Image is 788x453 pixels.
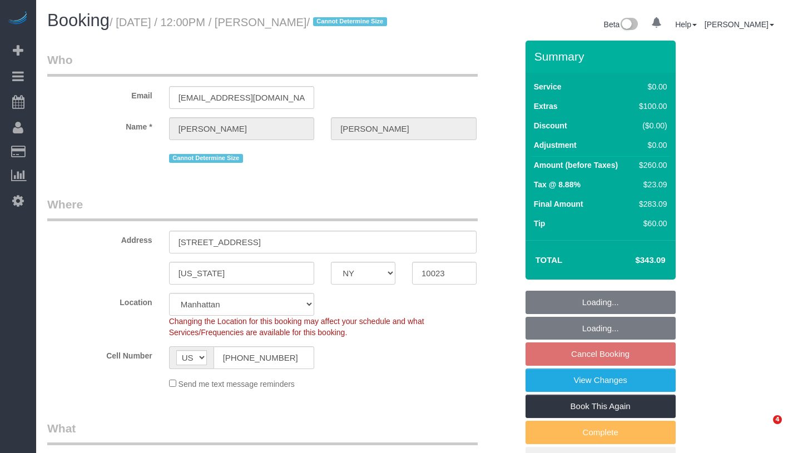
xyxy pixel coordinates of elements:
label: Name * [39,117,161,132]
span: Booking [47,11,110,30]
label: Amount (before Taxes) [534,160,618,171]
div: $60.00 [635,218,667,229]
label: Address [39,231,161,246]
label: Location [39,293,161,308]
a: Beta [604,20,638,29]
span: Cannot Determine Size [169,154,243,163]
div: $100.00 [635,101,667,112]
span: Cannot Determine Size [313,17,387,26]
label: Tax @ 8.88% [534,179,581,190]
label: Service [534,81,562,92]
iframe: Intercom live chat [750,415,777,442]
label: Discount [534,120,567,131]
label: Extras [534,101,558,112]
input: Cell Number [214,346,315,369]
a: Help [675,20,697,29]
span: Changing the Location for this booking may affect your schedule and what Services/Frequencies are... [169,317,424,337]
img: Automaid Logo [7,11,29,27]
span: / [306,16,390,28]
div: $260.00 [635,160,667,171]
input: Last Name [331,117,477,140]
input: City [169,262,315,285]
div: $23.09 [635,179,667,190]
legend: Where [47,196,478,221]
legend: Who [47,52,478,77]
legend: What [47,420,478,445]
div: $0.00 [635,81,667,92]
a: [PERSON_NAME] [705,20,774,29]
strong: Total [536,255,563,265]
span: Send me text message reminders [179,380,295,389]
h3: Summary [534,50,670,63]
input: First Name [169,117,315,140]
a: View Changes [526,369,676,392]
div: $0.00 [635,140,667,151]
input: Email [169,86,315,109]
a: Book This Again [526,395,676,418]
label: Tip [534,218,546,229]
div: $283.09 [635,198,667,210]
label: Email [39,86,161,101]
h4: $343.09 [602,256,665,265]
span: 4 [773,415,782,424]
label: Adjustment [534,140,577,151]
label: Cell Number [39,346,161,361]
input: Zip Code [412,262,477,285]
img: New interface [620,18,638,32]
div: ($0.00) [635,120,667,131]
label: Final Amount [534,198,583,210]
small: / [DATE] / 12:00PM / [PERSON_NAME] [110,16,390,28]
